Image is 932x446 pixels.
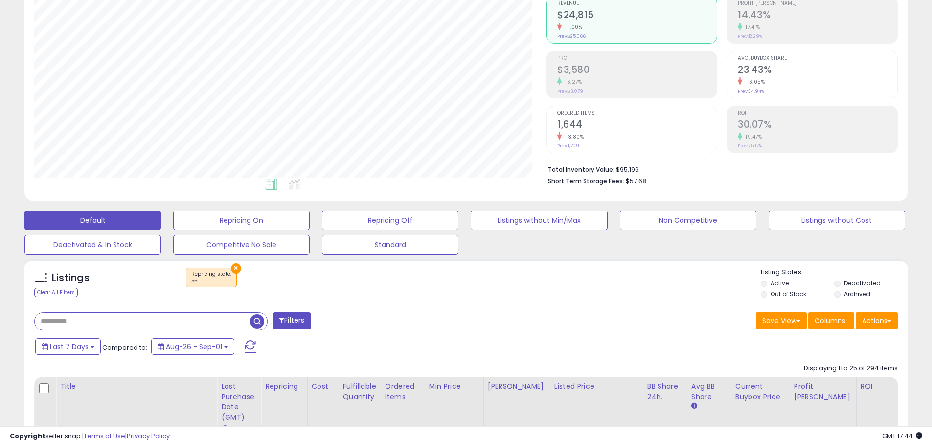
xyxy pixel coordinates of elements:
h5: Listings [52,271,90,285]
small: Prev: $25,066 [557,33,586,39]
h2: 30.07% [738,119,897,132]
div: Displaying 1 to 25 of 294 items [804,364,898,373]
h2: 1,644 [557,119,717,132]
label: Out of Stock [771,290,806,298]
a: Terms of Use [84,431,125,441]
small: Prev: 25.17% [738,143,762,149]
div: Profit [PERSON_NAME] [794,381,852,402]
div: Avg BB Share [691,381,727,402]
small: 19.47% [742,133,762,141]
button: Last 7 Days [35,338,101,355]
button: Competitive No Sale [173,235,310,255]
div: BB Share 24h. [647,381,683,402]
button: Filters [273,312,311,329]
div: [PERSON_NAME] [488,381,546,392]
span: Profit [557,56,717,61]
span: 2025-09-9 17:44 GMT [882,431,922,441]
small: 17.41% [742,23,760,31]
small: -6.05% [742,78,765,86]
span: Repricing state : [191,270,231,285]
div: Clear All Filters [34,288,78,297]
div: Cost [312,381,335,392]
button: Non Competitive [620,211,756,230]
button: Standard [322,235,458,255]
button: Columns [808,312,854,329]
span: Revenue [557,1,717,6]
button: Listings without Cost [769,211,905,230]
b: Short Term Storage Fees: [548,177,624,185]
div: Repricing [265,381,303,392]
span: Profit [PERSON_NAME] [738,1,897,6]
div: Last Purchase Date (GMT) [221,381,257,423]
small: Prev: 12.29% [738,33,762,39]
small: 16.27% [562,78,582,86]
h2: 23.43% [738,64,897,77]
span: Last 7 Days [50,342,89,352]
small: Prev: 1,709 [557,143,579,149]
li: $95,196 [548,163,890,175]
div: Ordered Items [385,381,421,402]
div: Current Buybox Price [735,381,786,402]
label: Archived [844,290,870,298]
small: Prev: 24.94% [738,88,764,94]
button: Aug-26 - Sep-01 [151,338,234,355]
h2: $24,815 [557,9,717,23]
small: Avg BB Share. [691,402,697,411]
button: Deactivated & In Stock [24,235,161,255]
div: seller snap | | [10,432,170,441]
small: -1.00% [562,23,582,31]
div: ROI [861,381,896,392]
div: Title [60,381,213,392]
label: Deactivated [844,279,881,287]
button: Listings without Min/Max [471,211,607,230]
button: Actions [856,312,898,329]
small: Prev: $3,079 [557,88,583,94]
button: Save View [756,312,807,329]
button: Default [24,211,161,230]
div: Min Price [429,381,479,392]
label: Active [771,279,789,287]
h2: $3,580 [557,64,717,77]
h2: 14.43% [738,9,897,23]
span: $57.68 [626,176,646,186]
button: × [231,263,241,274]
p: Listing States: [761,268,908,277]
b: Total Inventory Value: [548,165,614,174]
button: Repricing Off [322,211,458,230]
strong: Copyright [10,431,45,441]
small: -3.80% [562,133,584,141]
span: Avg. Buybox Share [738,56,897,61]
div: Fulfillable Quantity [342,381,376,402]
a: Privacy Policy [127,431,170,441]
span: Compared to: [102,343,147,352]
span: ROI [738,111,897,116]
div: on [191,278,231,284]
span: Aug-26 - Sep-01 [166,342,222,352]
span: Ordered Items [557,111,717,116]
span: Columns [815,316,845,326]
div: Listed Price [554,381,639,392]
button: Repricing On [173,211,310,230]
